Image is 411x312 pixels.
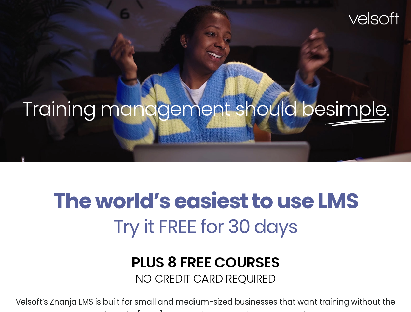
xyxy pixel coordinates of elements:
span: simple [325,95,386,123]
h2: Training management should be . [12,96,399,122]
h2: PLUS 8 FREE COURSES [5,255,406,270]
h2: The world’s easiest to use LMS [5,188,406,214]
h2: NO CREDIT CARD REQUIRED [5,273,406,284]
h2: Try it FREE for 30 days [5,217,406,236]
